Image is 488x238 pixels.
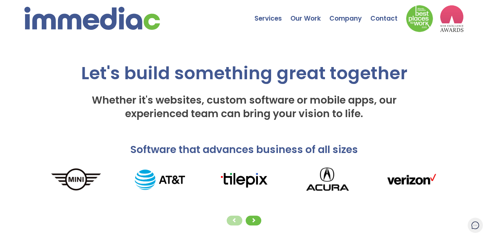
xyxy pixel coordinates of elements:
[202,171,286,189] img: tilepixLogo.png
[255,2,290,25] a: Services
[130,142,358,157] span: Software that advances business of all sizes
[406,5,433,32] img: Down
[24,7,160,30] img: immediac
[329,2,370,25] a: Company
[440,5,464,32] img: logo2_wea_nobg.webp
[34,167,118,192] img: MINI_logo.png
[370,2,406,25] a: Contact
[286,163,369,196] img: Acura_logo.png
[118,170,202,190] img: AT%26T_logo.png
[290,2,329,25] a: Our Work
[92,93,396,121] span: Whether it's websites, custom software or mobile apps, our experienced team can bring your vision...
[369,171,453,189] img: verizonLogo.png
[81,61,407,85] span: Let's build something great together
